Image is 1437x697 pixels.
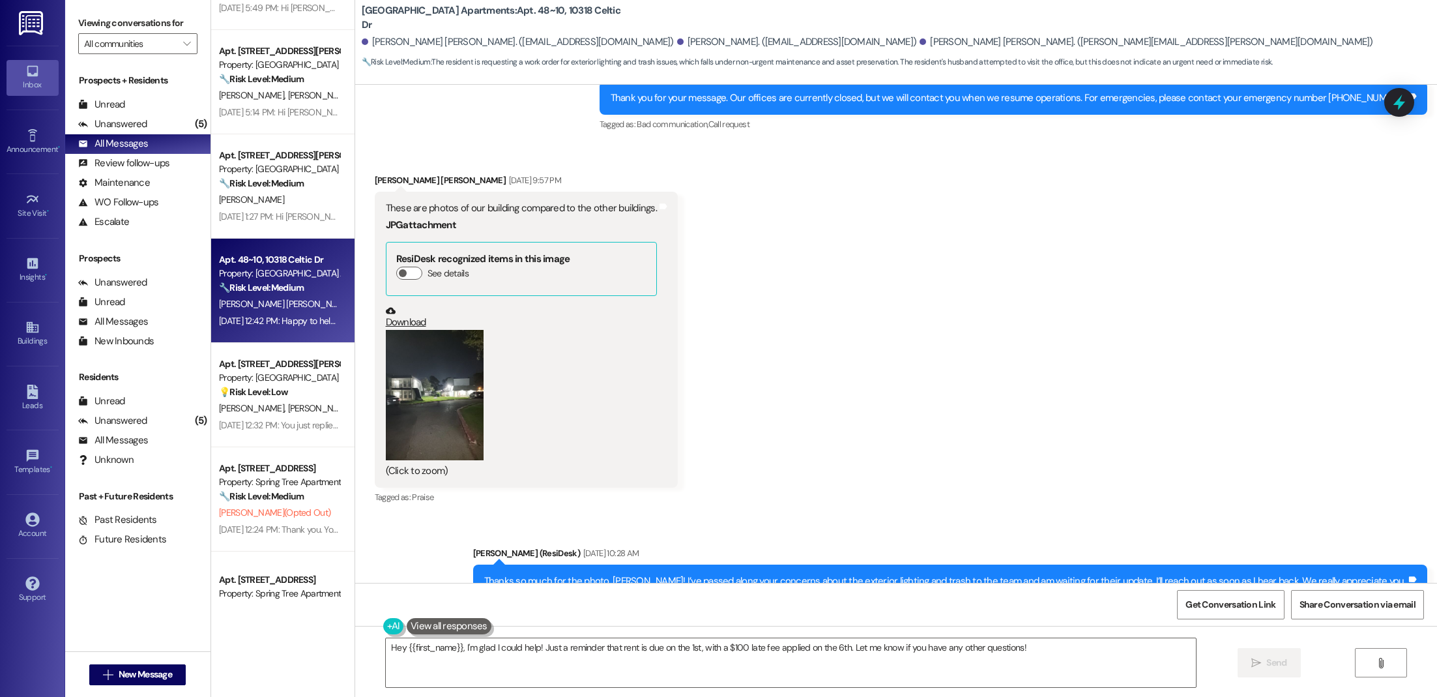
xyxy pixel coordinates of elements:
div: Property: Spring Tree Apartments [219,587,340,601]
strong: 🔧 Risk Level: Medium [219,177,304,189]
strong: 🔧 Risk Level: Medium [219,73,304,85]
span: : The resident is requesting a work order for exterior lighting and trash issues, which falls und... [362,55,1273,69]
i:  [1376,658,1386,668]
div: WO Follow-ups [78,196,158,209]
div: (5) [192,411,210,431]
span: Praise [412,492,433,503]
button: Get Conversation Link [1177,590,1284,619]
input: All communities [84,33,177,54]
a: Insights • [7,252,59,288]
label: See details [428,267,469,280]
a: Support [7,572,59,608]
div: Property: [GEOGRAPHIC_DATA] Apartments [219,267,340,280]
div: (Click to zoom) [386,464,657,478]
button: Zoom image [386,330,484,460]
a: Inbox [7,60,59,95]
div: These are photos of our building compared to the other buildings. [386,201,657,215]
div: [DATE] 1:27 PM: Hi [PERSON_NAME], It's nice to meet you! I understand your concern about the hole... [219,211,1090,222]
a: Templates • [7,445,59,480]
div: Unanswered [78,276,147,289]
div: Unanswered [78,414,147,428]
span: [PERSON_NAME] [PERSON_NAME] [219,298,355,310]
b: ResiDesk recognized items in this image [396,252,570,265]
div: Property: [GEOGRAPHIC_DATA] [219,371,340,385]
div: Future Residents [78,533,166,546]
div: Tagged as: [375,488,678,507]
div: Prospects [65,252,210,265]
a: Download [386,306,657,329]
a: Site Visit • [7,188,59,224]
div: All Messages [78,137,148,151]
button: New Message [89,664,186,685]
span: [PERSON_NAME] [287,89,353,101]
div: Maintenance [78,176,150,190]
div: [PERSON_NAME] [PERSON_NAME] [375,173,678,192]
div: New Inbounds [78,334,154,348]
span: New Message [119,668,172,681]
span: • [45,271,47,280]
div: Thank you for your message. Our offices are currently closed, but we will contact you when we res... [611,91,1407,105]
span: [PERSON_NAME] [219,194,284,205]
div: [DATE] 12:24 PM: Thank you. You will no longer receive texts from this thread. Please reply with ... [219,524,864,535]
div: Unread [78,394,125,408]
span: [PERSON_NAME] [287,402,353,414]
img: ResiDesk Logo [19,11,46,35]
span: • [47,207,49,216]
i:  [183,38,190,49]
b: [GEOGRAPHIC_DATA] Apartments: Apt. 48~10, 10318 Celtic Dr [362,4,622,32]
div: [DATE] 12:42 PM: Happy to help! I’ve submitted a work order for the trash, and I also wanted to c... [219,315,1077,327]
div: All Messages [78,434,148,447]
div: Past + Future Residents [65,490,210,503]
div: Prospects + Residents [65,74,210,87]
div: [PERSON_NAME] [PERSON_NAME]. ([EMAIL_ADDRESS][DOMAIN_NAME]) [362,35,674,49]
div: Unread [78,98,125,111]
div: [PERSON_NAME] (ResiDesk) [473,546,1427,565]
label: Viewing conversations for [78,13,197,33]
span: Bad communication , [637,119,708,130]
div: Apt. 48~10, 10318 Celtic Dr [219,253,340,267]
span: Get Conversation Link [1185,598,1275,612]
i:  [103,670,113,680]
a: Leads [7,381,59,416]
strong: 💡 Risk Level: Low [219,386,288,398]
div: Unknown [78,453,134,467]
strong: 🔧 Risk Level: Medium [219,282,304,293]
div: Property: Spring Tree Apartments [219,475,340,489]
div: Escalate [78,215,129,229]
span: [PERSON_NAME] [219,604,284,616]
div: [PERSON_NAME]. ([EMAIL_ADDRESS][DOMAIN_NAME]) [677,35,917,49]
div: All Messages [78,315,148,329]
a: Buildings [7,316,59,351]
div: [DATE] 12:32 PM: You just replied 'Stop'. Are you sure you want to opt out of this thread? Please... [219,419,744,431]
div: [DATE] 10:28 AM [580,546,639,560]
div: Property: [GEOGRAPHIC_DATA] [219,162,340,176]
div: Property: [GEOGRAPHIC_DATA] [219,58,340,72]
div: Unanswered [78,117,147,131]
span: Call request [708,119,749,130]
div: Apt. [STREET_ADDRESS] [219,573,340,587]
div: Residents [65,370,210,384]
button: Send [1238,648,1301,677]
div: Apt. [STREET_ADDRESS] [219,462,340,475]
div: Thanks so much for the photo, [PERSON_NAME]! I’ve passed along your concerns about the exterior l... [484,574,1406,602]
div: Review follow-ups [78,156,169,170]
strong: 🔧 Risk Level: Medium [362,57,431,67]
span: • [58,143,60,152]
div: (5) [192,114,210,134]
span: [PERSON_NAME] (Opted Out) [219,507,330,518]
a: Account [7,509,59,544]
button: Share Conversation via email [1291,590,1424,619]
div: [DATE] 9:57 PM [506,173,561,187]
div: [PERSON_NAME] [PERSON_NAME]. ([PERSON_NAME][EMAIL_ADDRESS][PERSON_NAME][DOMAIN_NAME]) [920,35,1373,49]
div: Apt. [STREET_ADDRESS][PERSON_NAME] [219,44,340,58]
strong: 🔧 Risk Level: Medium [219,490,304,502]
div: Unread [78,295,125,309]
span: • [50,463,52,472]
div: Apt. [STREET_ADDRESS][PERSON_NAME] [219,149,340,162]
span: [PERSON_NAME] [219,89,288,101]
b: JPG attachment [386,218,456,231]
textarea: Hey {{first_name}}, I'm glad I could help! Just a reminder that rent is due on the 1st, with a $1... [386,638,1196,687]
span: Share Conversation via email [1299,598,1415,612]
div: Tagged as: [600,115,1428,134]
span: Send [1266,656,1286,670]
